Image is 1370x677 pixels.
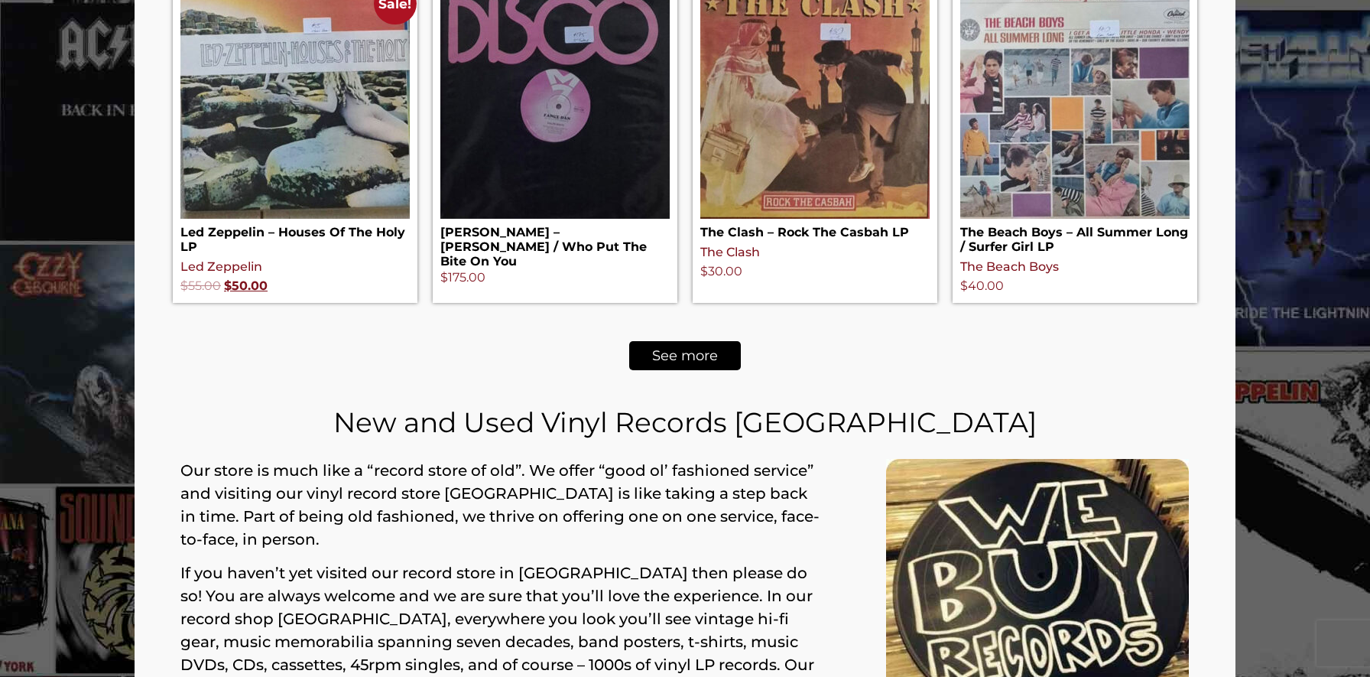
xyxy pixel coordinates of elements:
[960,278,968,293] span: $
[224,278,268,293] bdi: 50.00
[180,278,188,293] span: $
[700,264,708,278] span: $
[652,349,718,363] span: See more
[440,219,670,269] h2: [PERSON_NAME] – [PERSON_NAME] / Who Put The Bite On You
[629,341,741,370] a: See more
[180,459,825,551] p: Our store is much like a “record store of old”. We offer “good ol’ fashioned service” and visitin...
[180,278,221,293] bdi: 55.00
[180,259,262,274] a: Led Zeppelin
[180,219,410,254] h2: Led Zeppelin – Houses Of The Holy LP
[700,245,760,259] a: The Clash
[960,219,1190,254] h2: The Beach Boys – All Summer Long / Surfer Girl LP
[960,259,1059,274] a: The Beach Boys
[440,270,448,285] span: $
[960,278,1004,293] bdi: 40.00
[700,219,930,239] h2: The Clash – Rock The Casbah LP
[440,270,485,285] bdi: 175.00
[700,264,742,278] bdi: 30.00
[173,408,1197,436] h1: New and Used Vinyl Records [GEOGRAPHIC_DATA]
[224,278,232,293] span: $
